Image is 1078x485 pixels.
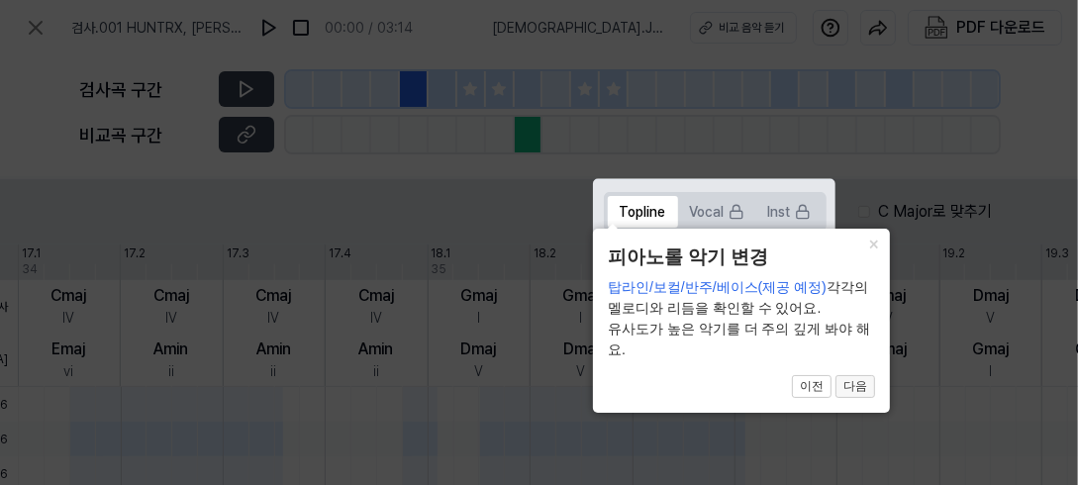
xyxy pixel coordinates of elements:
button: Close [858,229,890,256]
button: Topline [608,196,678,228]
button: Vocal [678,196,756,228]
button: 이전 [792,375,832,399]
button: 다음 [835,375,875,399]
div: 각각의 멜로디와 리듬을 확인할 수 있어요. 유사도가 높은 악기를 더 주의 깊게 봐야 해요. [608,277,875,360]
header: 피아노롤 악기 변경 [608,243,875,272]
button: Inst [756,196,823,228]
span: 탑라인/보컬/반주/베이스(제공 예정) [608,279,827,295]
